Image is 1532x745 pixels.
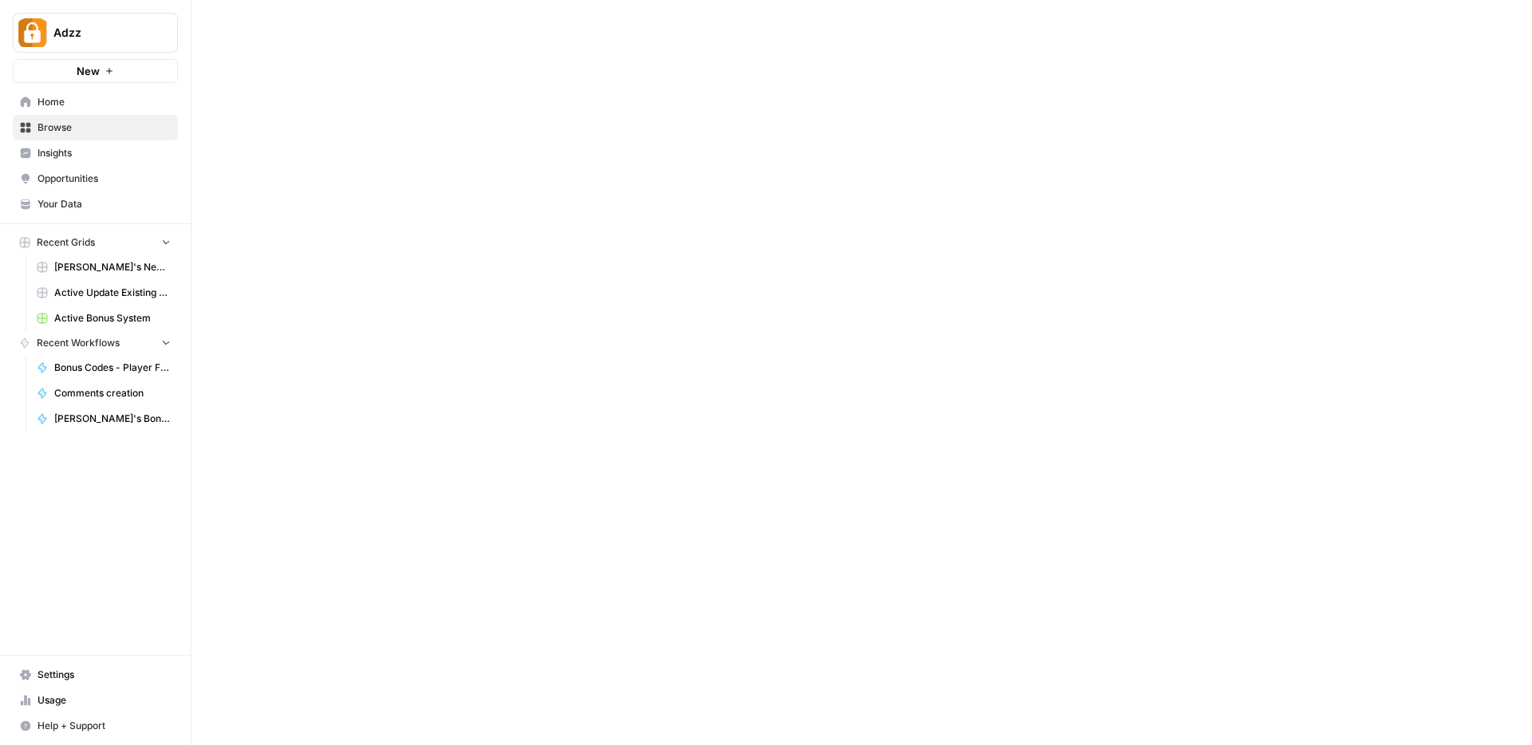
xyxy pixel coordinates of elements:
[38,171,171,186] span: Opportunities
[38,668,171,682] span: Settings
[13,713,178,739] button: Help + Support
[54,412,171,426] span: [PERSON_NAME]'s Bonus Text Creation [PERSON_NAME]
[30,305,178,331] a: Active Bonus System
[30,380,178,406] a: Comments creation
[13,166,178,191] a: Opportunities
[54,286,171,300] span: Active Update Existing Post
[38,146,171,160] span: Insights
[38,719,171,733] span: Help + Support
[77,63,100,79] span: New
[13,662,178,688] a: Settings
[13,191,178,217] a: Your Data
[13,13,178,53] button: Workspace: Adzz
[13,331,178,355] button: Recent Workflows
[30,280,178,305] a: Active Update Existing Post
[37,336,120,350] span: Recent Workflows
[13,231,178,254] button: Recent Grids
[54,311,171,325] span: Active Bonus System
[54,260,171,274] span: [PERSON_NAME]'s News Grid
[54,386,171,400] span: Comments creation
[38,693,171,708] span: Usage
[13,115,178,140] a: Browse
[53,25,150,41] span: Adzz
[13,89,178,115] a: Home
[30,254,178,280] a: [PERSON_NAME]'s News Grid
[38,120,171,135] span: Browse
[13,688,178,713] a: Usage
[54,361,171,375] span: Bonus Codes - Player Focused
[30,406,178,432] a: [PERSON_NAME]'s Bonus Text Creation [PERSON_NAME]
[30,355,178,380] a: Bonus Codes - Player Focused
[37,235,95,250] span: Recent Grids
[18,18,47,47] img: Adzz Logo
[13,140,178,166] a: Insights
[38,95,171,109] span: Home
[38,197,171,211] span: Your Data
[13,59,178,83] button: New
